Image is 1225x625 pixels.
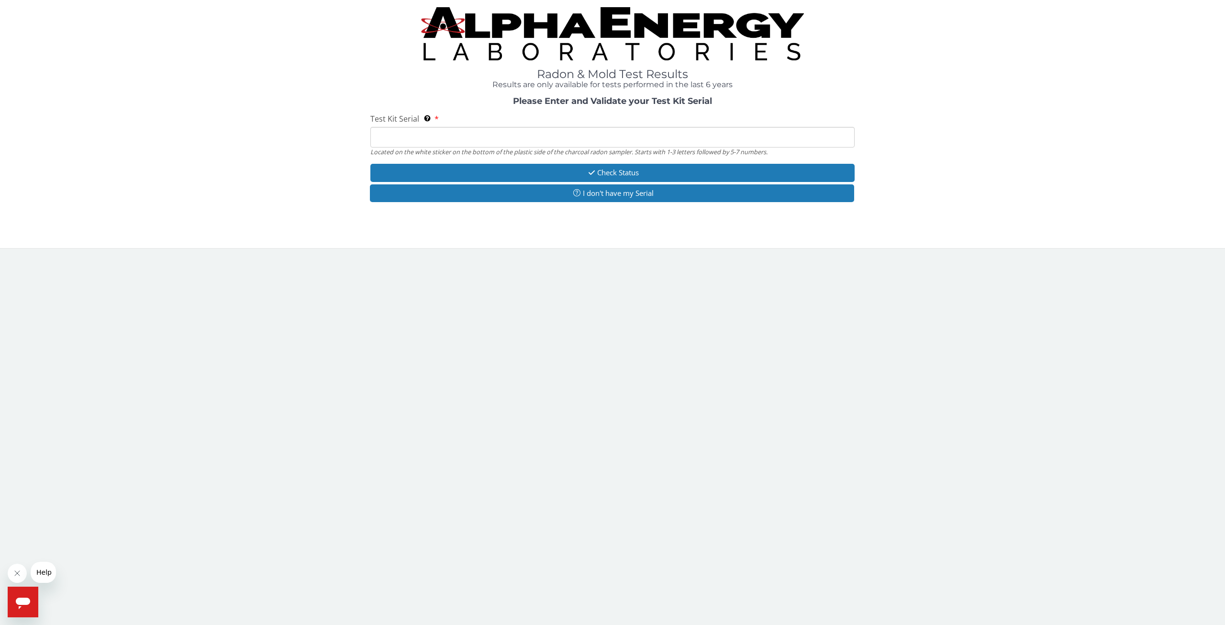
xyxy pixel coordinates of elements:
iframe: Button to launch messaging window [8,587,38,617]
div: Located on the white sticker on the bottom of the plastic side of the charcoal radon sampler. Sta... [370,148,855,156]
h1: Radon & Mold Test Results [370,68,855,80]
button: I don't have my Serial [370,184,854,202]
span: Test Kit Serial [370,114,419,124]
iframe: Close message [8,564,27,583]
h4: Results are only available for tests performed in the last 6 years [370,80,855,89]
iframe: Message from company [31,562,56,583]
button: Check Status [370,164,855,182]
img: TightCrop.jpg [421,7,804,60]
strong: Please Enter and Validate your Test Kit Serial [513,96,712,106]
